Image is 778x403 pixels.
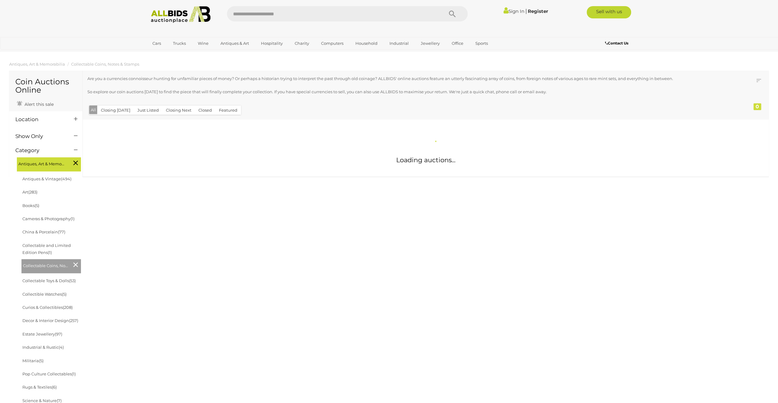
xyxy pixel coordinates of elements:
[18,159,64,167] span: Antiques, Art & Memorabilia
[15,148,65,153] h4: Category
[22,305,73,310] a: Curios & Collectibles(208)
[528,8,548,14] a: Register
[753,103,761,110] div: 0
[417,38,444,48] a: Jewellery
[59,345,64,350] span: (4)
[22,398,62,403] a: Science & Nature(7)
[69,278,76,283] span: (53)
[148,6,214,23] img: Allbids.com.au
[22,190,37,194] a: Art(283)
[97,106,134,115] button: Closing [DATE]
[61,176,71,181] span: (494)
[525,8,527,14] span: |
[22,332,62,336] a: Estate Jewellery(97)
[22,318,78,323] a: Decor & Interior Design(257)
[9,62,65,67] a: Antiques, Art & Memorabilia
[28,190,37,194] span: (283)
[22,345,64,350] a: Industrial & Rustic(4)
[317,38,347,48] a: Computers
[504,8,524,14] a: Sign In
[89,106,98,114] button: All
[39,358,44,363] span: (5)
[62,292,67,297] span: (5)
[396,156,455,164] span: Loading auctions...
[52,385,57,390] span: (6)
[63,305,73,310] span: (208)
[22,216,75,221] a: Cameras & Photography(1)
[162,106,195,115] button: Closing Next
[169,38,190,48] a: Trucks
[437,6,468,21] button: Search
[22,371,76,376] a: Pop Culture Collectables(1)
[587,6,631,18] a: Sell with us
[69,318,78,323] span: (257)
[351,38,381,48] a: Household
[15,117,65,122] h4: Location
[15,78,76,94] h1: Coin Auctions Online
[148,38,165,48] a: Cars
[148,48,200,59] a: [GEOGRAPHIC_DATA]
[71,216,75,221] span: (1)
[71,62,139,67] a: Collectable Coins, Notes & Stamps
[57,398,62,403] span: (7)
[471,38,492,48] a: Sports
[195,106,216,115] button: Closed
[22,358,44,363] a: Militaria(5)
[215,106,241,115] button: Featured
[134,106,163,115] button: Just Listed
[217,38,253,48] a: Antiques & Art
[87,75,703,82] p: Are you a currencies connoisseur hunting for unfamiliar pieces of money? Or perhaps a historian t...
[15,99,55,108] a: Alert this sale
[605,40,630,47] a: Contact Us
[15,133,65,139] h4: Show Only
[55,332,62,336] span: (97)
[22,203,39,208] a: Books(5)
[72,371,76,376] span: (1)
[87,88,703,95] p: So explore our coin auctions [DATE] to find the piece that will finally complete your collection....
[23,102,54,107] span: Alert this sale
[58,229,65,234] span: (77)
[448,38,467,48] a: Office
[22,229,65,234] a: China & Porcelain(77)
[22,176,71,181] a: Antiques & Vintage(494)
[48,250,52,255] span: (1)
[22,243,71,255] a: Collectable and Limited Edition Pens(1)
[22,292,67,297] a: Collectible Watches(5)
[291,38,313,48] a: Charity
[23,261,69,269] span: Collectable Coins, Notes & Stamps
[385,38,413,48] a: Industrial
[35,203,39,208] span: (5)
[605,41,628,45] b: Contact Us
[194,38,213,48] a: Wine
[22,278,76,283] a: Collectable Toys & Dolls(53)
[22,385,57,390] a: Rugs & Textiles(6)
[257,38,287,48] a: Hospitality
